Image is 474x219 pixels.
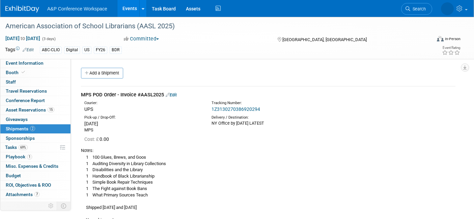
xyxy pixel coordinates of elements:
td: Toggle Event Tabs [57,201,71,210]
button: Committed [121,35,162,42]
i: Booth reservation complete [22,70,25,74]
a: Giveaways [0,115,71,124]
a: Tasks69% [0,143,71,152]
span: Cost: £ [84,136,100,142]
div: ABC-CLIO [40,46,62,54]
a: Search [380,3,411,15]
span: Attachments [6,192,39,197]
span: Shipments [6,126,35,131]
span: 15 [48,107,54,112]
div: Digital [64,46,80,54]
div: American Association of School Librarians (AASL 2025) [3,20,422,32]
a: 1Z3130270386920294 [212,106,260,112]
span: Tasks [5,145,28,150]
img: ExhibitDay [5,6,39,12]
a: Attachments7 [0,190,71,199]
div: MPS POD Order - Invoice #AASL2025 [81,91,455,98]
a: Sponsorships [0,134,71,143]
span: Sponsorships [6,135,35,141]
div: Pick-up / Drop-Off: [84,115,201,120]
td: Tags [5,46,34,54]
span: 1 [27,154,32,159]
a: Staff [0,77,71,87]
a: Travel Reservations [0,87,71,96]
div: Notes: [81,148,455,154]
a: Conference Report [0,96,71,105]
div: UPS [84,106,201,113]
span: Staff [6,79,16,85]
div: [DATE] [84,120,201,127]
div: In-Person [445,36,461,41]
span: Search [389,6,404,11]
div: MPS [84,127,201,133]
span: Budget [6,173,21,178]
a: Playbook1 [0,152,71,161]
span: 0.00 [84,136,112,142]
a: Budget [0,171,71,180]
a: Edit [23,48,34,52]
span: [GEOGRAPHIC_DATA], [GEOGRAPHIC_DATA] [282,37,367,42]
span: 7 [34,192,39,197]
a: Booth [0,68,71,77]
a: Event Information [0,59,71,68]
div: US [82,46,91,54]
span: Asset Reservations [6,107,54,113]
span: Playbook [6,154,32,159]
div: Tracking Number: [212,100,360,106]
img: Format-Inperson.png [437,36,444,41]
a: more [0,199,71,208]
span: 2 [30,126,35,131]
div: Delivery / Destination: [212,115,329,120]
span: Event Information [6,60,44,66]
span: to [20,36,26,41]
div: Event Rating [442,46,460,50]
td: Personalize Event Tab Strip [45,201,57,210]
span: Misc. Expenses & Credits [6,163,58,169]
span: (3 days) [41,37,56,41]
span: [DATE] [DATE] [5,35,40,41]
span: more [4,201,15,206]
a: Asset Reservations15 [0,105,71,115]
a: Shipments2 [0,124,71,133]
div: Event Format [393,35,461,45]
span: Conference Report [6,98,45,103]
span: Travel Reservations [6,88,47,94]
a: Edit [166,92,177,97]
span: A&P Conference Workspace [47,6,107,11]
div: NY Office by [DATE] LATEST [212,120,329,126]
div: BDR [110,46,122,54]
a: Misc. Expenses & Credits [0,162,71,171]
span: ROI, Objectives & ROO [6,182,51,188]
a: ROI, Objectives & ROO [0,181,71,190]
span: 69% [19,145,28,150]
img: Anne Weston [419,4,454,11]
a: Add a Shipment [81,68,123,79]
span: Giveaways [6,117,28,122]
span: Booth [6,70,26,75]
div: Courier: [84,100,201,106]
div: FY26 [94,46,107,54]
